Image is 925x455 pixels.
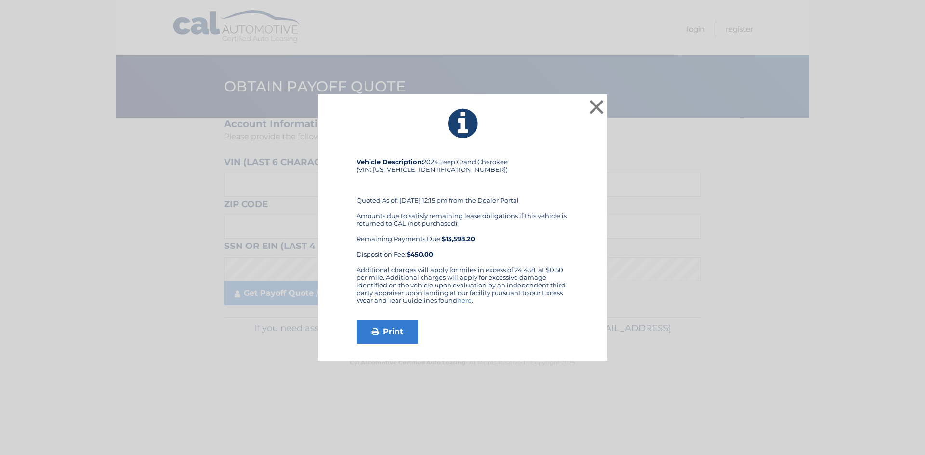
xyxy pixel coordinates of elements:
div: 2024 Jeep Grand Cherokee (VIN: [US_VEHICLE_IDENTIFICATION_NUMBER]) Quoted As of: [DATE] 12:15 pm ... [357,158,568,266]
div: Additional charges will apply for miles in excess of 24,458, at $0.50 per mile. Additional charge... [357,266,568,312]
button: × [587,97,606,117]
a: here [457,297,472,304]
strong: $450.00 [407,250,433,258]
b: $13,598.20 [442,235,475,243]
strong: Vehicle Description: [357,158,423,166]
div: Amounts due to satisfy remaining lease obligations if this vehicle is returned to CAL (not purcha... [357,212,568,258]
a: Print [357,320,418,344]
